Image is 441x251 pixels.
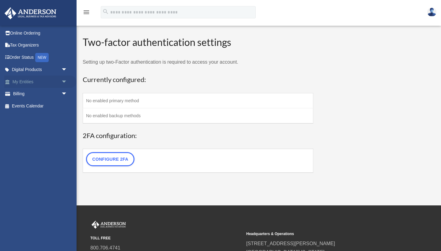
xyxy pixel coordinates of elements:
[61,64,73,76] span: arrow_drop_down
[427,8,436,17] img: User Pic
[4,88,77,100] a: Billingarrow_drop_down
[83,11,90,16] a: menu
[86,152,134,166] a: Configure 2FA
[4,39,77,51] a: Tax Organizers
[61,88,73,100] span: arrow_drop_down
[4,27,77,39] a: Online Ordering
[83,93,313,108] td: No enabled primary method
[3,7,58,19] img: Anderson Advisors Platinum Portal
[61,76,73,88] span: arrow_drop_down
[83,9,90,16] i: menu
[4,64,77,76] a: Digital Productsarrow_drop_down
[83,58,313,66] p: Setting up two-Factor authentication is required to access your account.
[90,221,127,229] img: Anderson Advisors Platinum Portal
[90,245,120,250] a: 800.706.4741
[102,8,109,15] i: search
[35,53,49,62] div: NEW
[83,36,313,49] h2: Two-factor authentication settings
[83,131,313,140] h3: 2FA configuration:
[83,108,313,123] td: No enabled backup methods
[4,51,77,64] a: Order StatusNEW
[4,76,77,88] a: My Entitiesarrow_drop_down
[4,100,77,112] a: Events Calendar
[90,235,242,242] small: TOLL FREE
[83,75,313,84] h3: Currently configured:
[246,241,335,246] a: [STREET_ADDRESS][PERSON_NAME]
[246,231,398,237] small: Headquarters & Operations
